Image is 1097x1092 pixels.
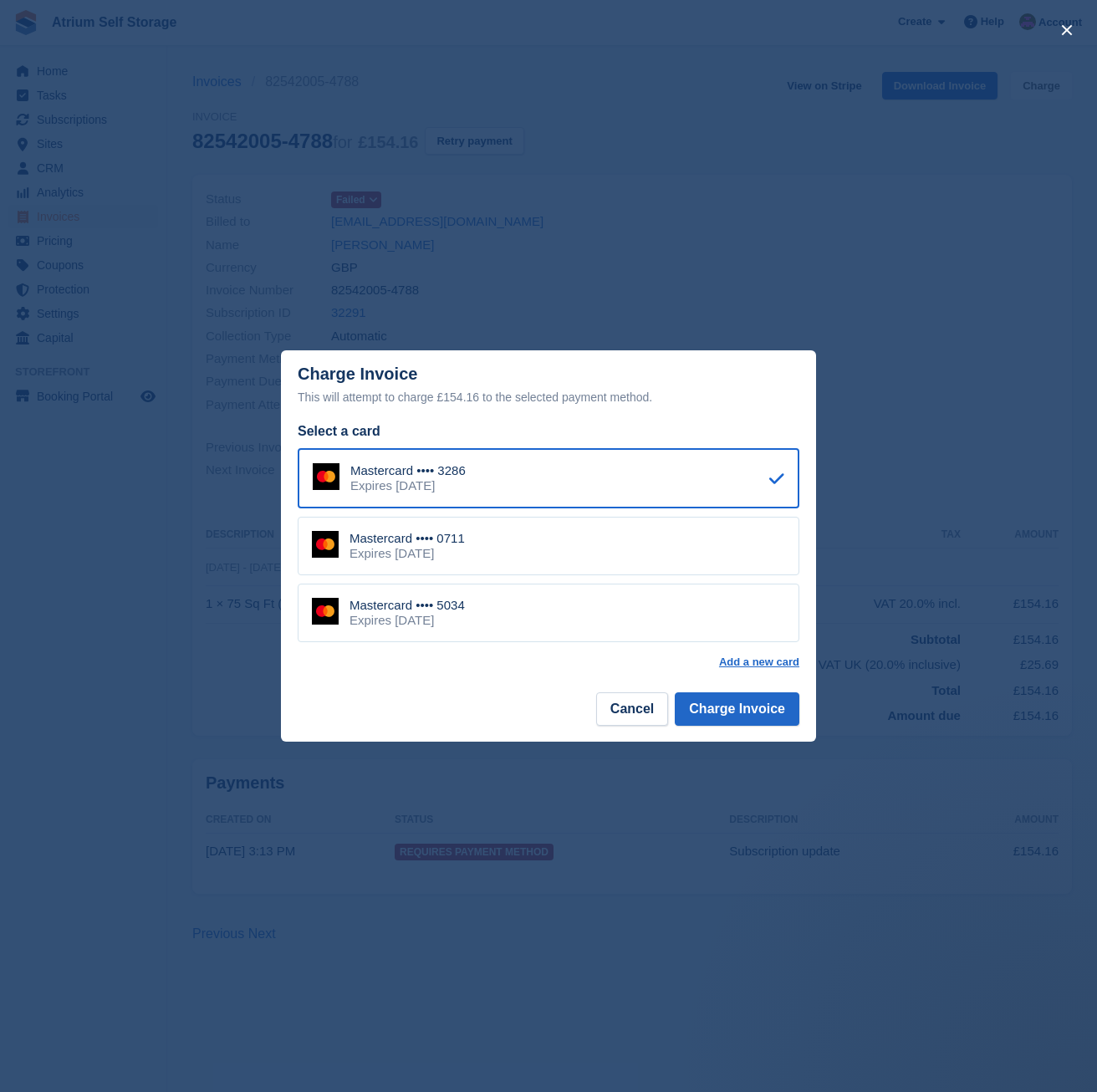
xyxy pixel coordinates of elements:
div: Select a card [298,421,799,441]
a: Add a new card [719,656,799,669]
button: Cancel [596,692,668,726]
img: Mastercard Logo [312,598,339,625]
button: Charge Invoice [675,692,799,726]
div: Mastercard •••• 0711 [350,531,465,546]
div: Mastercard •••• 3286 [350,463,466,478]
div: Expires [DATE] [350,546,465,561]
div: Charge Invoice [298,365,799,407]
div: Expires [DATE] [350,478,466,493]
img: Mastercard Logo [312,531,339,558]
div: This will attempt to charge £154.16 to the selected payment method. [298,387,799,407]
img: Mastercard Logo [313,463,339,490]
div: Mastercard •••• 5034 [350,598,465,613]
div: Expires [DATE] [350,613,465,628]
button: close [1054,17,1080,43]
